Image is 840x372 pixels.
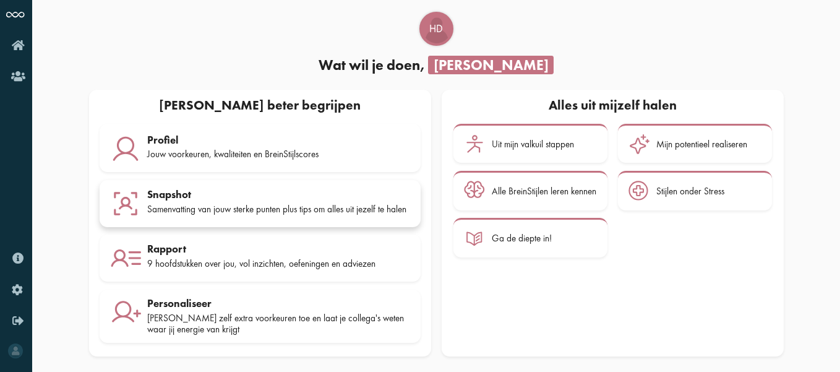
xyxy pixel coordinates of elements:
span: HD [421,22,452,37]
a: Alle BreinStijlen leren kennen [453,171,607,210]
div: Stijlen onder Stress [656,186,724,197]
div: Jouw voorkeuren, kwaliteiten en BreinStijlscores [147,149,410,160]
div: 9 hoofdstukken over jou, vol inzichten, oefeningen en adviezen [147,258,410,269]
span: [PERSON_NAME] [428,56,554,74]
div: Samenvatting van jouw sterke punten plus tips om alles uit jezelf te halen [147,204,410,215]
div: Henk Doller [419,12,453,46]
div: Uit mijn valkuil stappen [492,139,574,150]
a: Snapshot Samenvatting van jouw sterke punten plus tips om alles uit jezelf te halen [100,180,421,227]
div: [PERSON_NAME] beter begrijpen [94,95,426,118]
span: Wat wil je doen, [319,56,425,74]
a: Ga de diepte in! [453,218,607,257]
div: Personaliseer [147,297,410,309]
div: Alle BreinStijlen leren kennen [492,186,596,197]
div: Rapport [147,243,410,255]
div: Mijn potentieel realiseren [656,139,747,150]
div: Ga de diepte in! [492,233,552,244]
a: Stijlen onder Stress [618,171,772,210]
a: Mijn potentieel realiseren [618,124,772,163]
a: Profiel Jouw voorkeuren, kwaliteiten en BreinStijlscores [100,124,421,173]
a: Uit mijn valkuil stappen [453,124,607,163]
a: Personaliseer [PERSON_NAME] zelf extra voorkeuren toe en laat je collega's weten waar jij energie... [100,290,421,344]
div: Profiel [147,134,410,146]
a: Rapport 9 hoofdstukken over jou, vol inzichten, oefeningen en adviezen [100,235,421,282]
div: [PERSON_NAME] zelf extra voorkeuren toe en laat je collega's weten waar jij energie van krijgt [147,313,410,335]
div: Snapshot [147,188,410,201]
div: Alles uit mijzelf halen [452,95,773,118]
